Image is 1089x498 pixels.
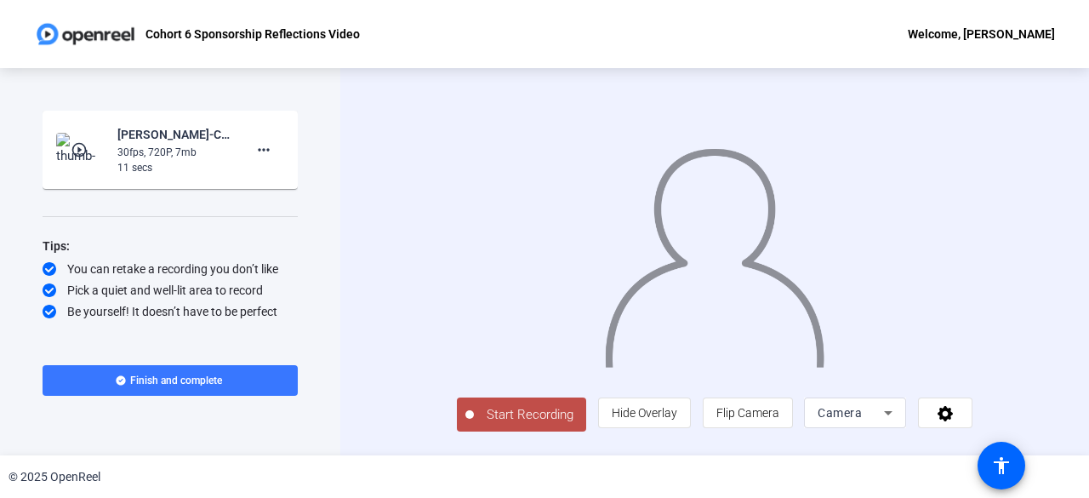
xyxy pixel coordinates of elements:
div: 11 secs [117,160,231,175]
div: [PERSON_NAME]-Cohort 6 Sponsorship Reflections Video-Cohort 6 Sponsorship Reflections Video -1758... [117,124,231,145]
div: Pick a quiet and well-lit area to record [43,282,298,299]
div: Welcome, [PERSON_NAME] [908,24,1055,44]
img: thumb-nail [56,133,106,167]
button: Flip Camera [703,398,793,428]
button: Start Recording [457,398,586,432]
p: Cohort 6 Sponsorship Reflections Video [145,24,360,44]
mat-icon: accessibility [991,455,1012,476]
span: Flip Camera [716,406,779,420]
span: Camera [818,406,862,420]
img: OpenReel logo [34,17,137,51]
div: Tips: [43,236,298,256]
span: Hide Overlay [612,406,677,420]
div: © 2025 OpenReel [9,468,100,486]
div: 30fps, 720P, 7mb [117,145,231,160]
span: Finish and complete [130,374,222,387]
div: Be yourself! It doesn’t have to be perfect [43,303,298,320]
span: Start Recording [474,405,586,425]
div: You can retake a recording you don’t like [43,260,298,278]
mat-icon: play_circle_outline [71,141,91,158]
button: Finish and complete [43,365,298,396]
mat-icon: more_horiz [254,140,274,160]
img: overlay [603,135,826,368]
button: Hide Overlay [598,398,691,428]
